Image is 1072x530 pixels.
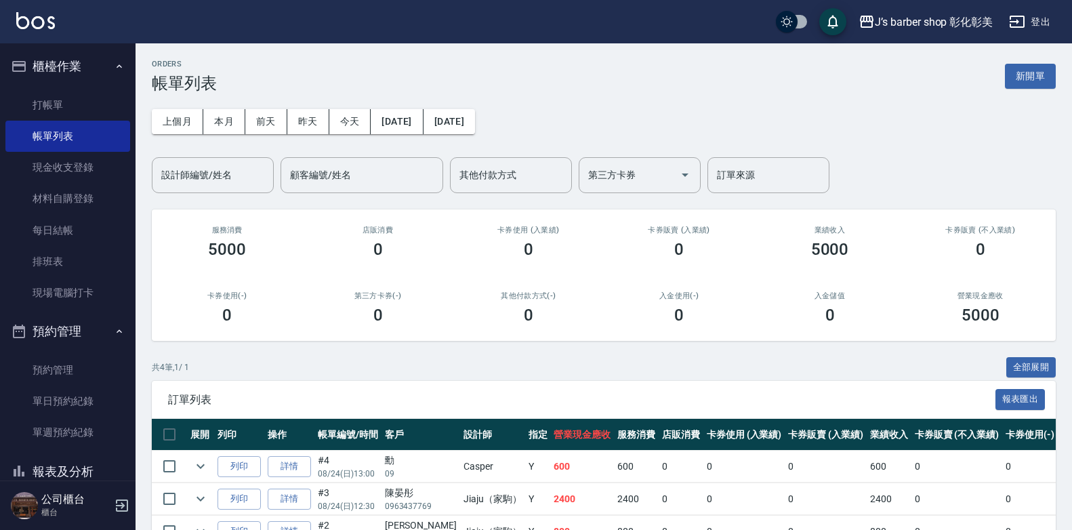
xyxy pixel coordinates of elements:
[424,109,475,134] button: [DATE]
[152,361,189,373] p: 共 4 筆, 1 / 1
[1005,69,1056,82] a: 新開單
[922,226,1039,235] h2: 卡券販賣 (不入業績)
[5,49,130,84] button: 櫃檯作業
[853,8,998,36] button: J’s barber shop 彰化彰美
[187,419,214,451] th: 展開
[770,291,888,300] h2: 入金儲值
[1004,9,1056,35] button: 登出
[460,419,525,451] th: 設計師
[218,456,261,477] button: 列印
[1005,64,1056,89] button: 新開單
[371,109,423,134] button: [DATE]
[470,291,587,300] h2: 其他付款方式(-)
[268,456,311,477] a: 詳情
[550,483,614,515] td: 2400
[867,419,911,451] th: 業績收入
[911,483,1002,515] td: 0
[5,89,130,121] a: 打帳單
[875,14,993,30] div: J’s barber shop 彰化彰美
[168,226,286,235] h3: 服務消費
[703,483,785,515] td: 0
[525,451,551,483] td: Y
[245,109,287,134] button: 前天
[995,389,1046,410] button: 報表匯出
[5,277,130,308] a: 現場電腦打卡
[5,314,130,349] button: 預約管理
[385,500,457,512] p: 0963437769
[962,306,999,325] h3: 5000
[152,60,217,68] h2: ORDERS
[152,109,203,134] button: 上個月
[922,291,1039,300] h2: 營業現金應收
[168,393,995,407] span: 訂單列表
[614,483,659,515] td: 2400
[470,226,587,235] h2: 卡券使用 (入業績)
[703,419,785,451] th: 卡券使用 (入業績)
[867,451,911,483] td: 600
[524,306,533,325] h3: 0
[5,386,130,417] a: 單日預約紀錄
[373,306,383,325] h3: 0
[550,451,614,483] td: 600
[550,419,614,451] th: 營業現金應收
[318,468,378,480] p: 08/24 (日) 13:00
[5,417,130,448] a: 單週預約紀錄
[208,240,246,259] h3: 5000
[385,486,457,500] div: 陳晏彤
[525,483,551,515] td: Y
[620,226,738,235] h2: 卡券販賣 (入業績)
[318,226,436,235] h2: 店販消費
[785,451,867,483] td: 0
[1006,357,1056,378] button: 全部展開
[318,500,378,512] p: 08/24 (日) 12:30
[287,109,329,134] button: 昨天
[41,506,110,518] p: 櫃台
[1002,419,1058,451] th: 卡券使用(-)
[620,291,738,300] h2: 入金使用(-)
[659,451,703,483] td: 0
[785,419,867,451] th: 卡券販賣 (入業績)
[524,240,533,259] h3: 0
[5,152,130,183] a: 現金收支登錄
[614,419,659,451] th: 服務消費
[867,483,911,515] td: 2400
[5,354,130,386] a: 預約管理
[5,246,130,277] a: 排班表
[203,109,245,134] button: 本月
[11,492,38,519] img: Person
[16,12,55,29] img: Logo
[460,483,525,515] td: Jiaju（家駒）
[385,453,457,468] div: 勳
[911,419,1002,451] th: 卡券販賣 (不入業績)
[5,215,130,246] a: 每日結帳
[382,419,460,451] th: 客戶
[168,291,286,300] h2: 卡券使用(-)
[5,183,130,214] a: 材料自購登錄
[268,489,311,510] a: 詳情
[214,419,264,451] th: 列印
[674,306,684,325] h3: 0
[825,306,835,325] h3: 0
[329,109,371,134] button: 今天
[314,451,382,483] td: #4
[614,451,659,483] td: 600
[674,164,696,186] button: Open
[314,483,382,515] td: #3
[819,8,846,35] button: save
[785,483,867,515] td: 0
[222,306,232,325] h3: 0
[770,226,888,235] h2: 業績收入
[5,454,130,489] button: 報表及分析
[5,121,130,152] a: 帳單列表
[218,489,261,510] button: 列印
[1002,451,1058,483] td: 0
[659,419,703,451] th: 店販消費
[190,489,211,509] button: expand row
[525,419,551,451] th: 指定
[1002,483,1058,515] td: 0
[911,451,1002,483] td: 0
[659,483,703,515] td: 0
[995,392,1046,405] a: 報表匯出
[373,240,383,259] h3: 0
[811,240,849,259] h3: 5000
